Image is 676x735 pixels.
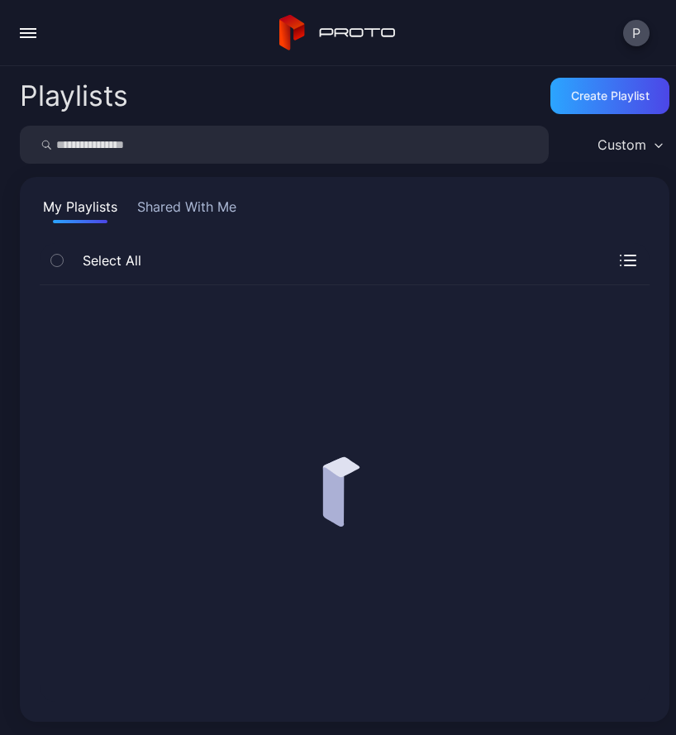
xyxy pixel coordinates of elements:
[20,81,128,111] h2: Playlists
[597,136,646,153] div: Custom
[623,20,650,46] button: P
[550,78,669,114] button: Create Playlist
[589,126,669,164] button: Custom
[571,89,650,103] div: Create Playlist
[40,197,121,223] button: My Playlists
[134,197,240,223] button: Shared With Me
[74,251,141,270] span: Select All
